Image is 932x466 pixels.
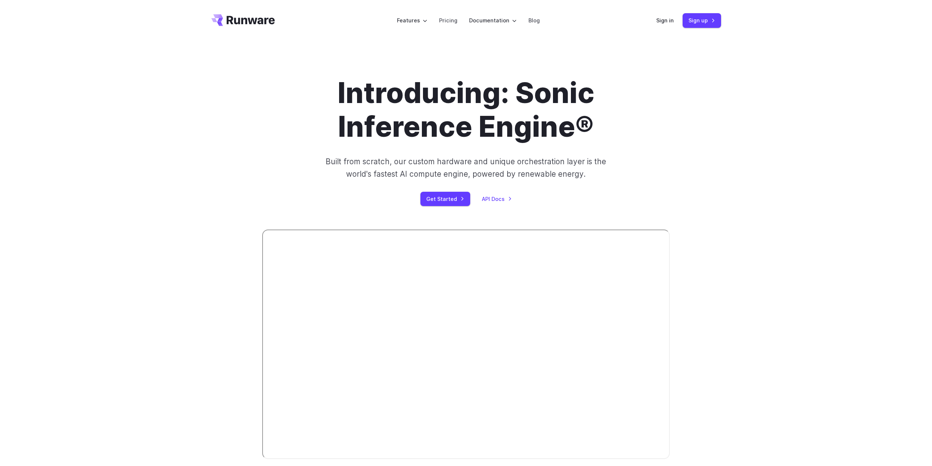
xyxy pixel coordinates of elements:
[439,16,457,25] a: Pricing
[397,16,427,25] label: Features
[683,13,721,27] a: Sign up
[262,230,670,459] iframe: Video player
[528,16,540,25] a: Blog
[469,16,517,25] label: Documentation
[323,155,609,180] p: Built from scratch, our custom hardware and unique orchestration layer is the world's fastest AI ...
[482,195,512,203] a: API Docs
[262,76,670,144] h1: Introducing: Sonic Inference Engine®
[420,192,470,206] a: Get Started
[211,14,275,26] a: Go to /
[656,16,674,25] a: Sign in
